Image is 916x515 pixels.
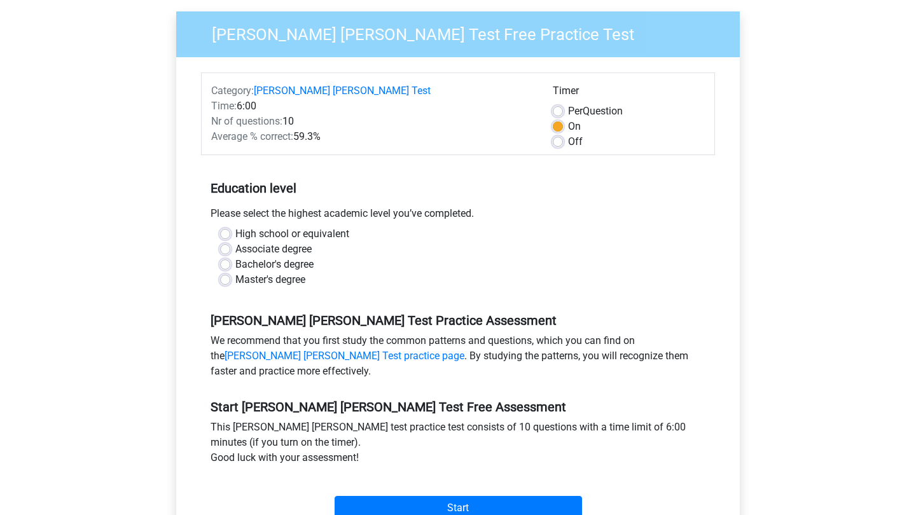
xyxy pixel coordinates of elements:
[202,129,543,144] div: 59.3%
[225,350,464,362] a: [PERSON_NAME] [PERSON_NAME] Test practice page
[201,333,715,384] div: We recommend that you first study the common patterns and questions, which you can find on the . ...
[211,399,705,415] h5: Start [PERSON_NAME] [PERSON_NAME] Test Free Assessment
[235,272,305,287] label: Master's degree
[254,85,431,97] a: [PERSON_NAME] [PERSON_NAME] Test
[211,175,705,201] h5: Education level
[211,115,282,127] span: Nr of questions:
[211,85,254,97] span: Category:
[568,104,623,119] label: Question
[197,20,730,45] h3: [PERSON_NAME] [PERSON_NAME] Test Free Practice Test
[211,130,293,142] span: Average % correct:
[235,226,349,242] label: High school or equivalent
[211,313,705,328] h5: [PERSON_NAME] [PERSON_NAME] Test Practice Assessment
[201,206,715,226] div: Please select the highest academic level you’ve completed.
[553,83,705,104] div: Timer
[202,99,543,114] div: 6:00
[568,134,583,149] label: Off
[201,420,715,470] div: This [PERSON_NAME] [PERSON_NAME] test practice test consists of 10 questions with a time limit of...
[202,114,543,129] div: 10
[235,257,314,272] label: Bachelor's degree
[568,105,583,117] span: Per
[211,100,237,112] span: Time:
[568,119,581,134] label: On
[235,242,312,257] label: Associate degree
